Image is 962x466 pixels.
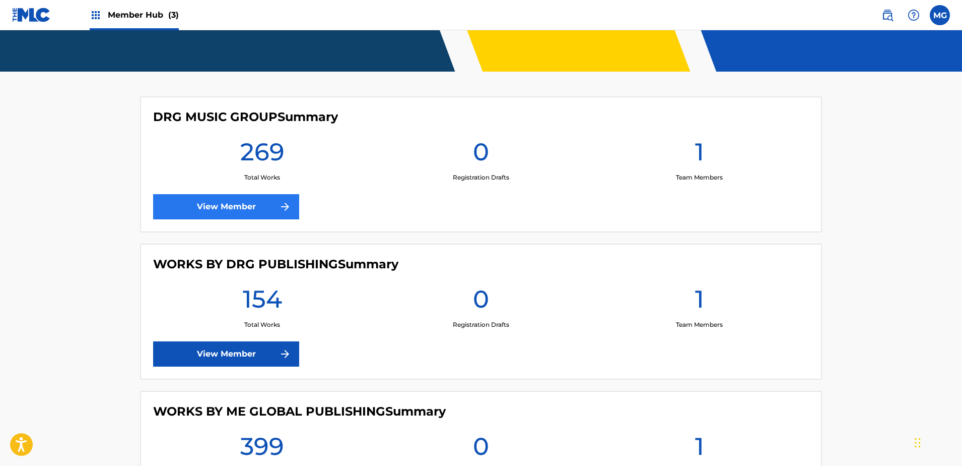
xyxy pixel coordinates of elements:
[877,5,898,25] a: Public Search
[453,320,509,329] p: Registration Drafts
[881,9,894,21] img: search
[244,320,280,329] p: Total Works
[676,320,723,329] p: Team Members
[153,341,299,367] a: View Member
[240,137,285,173] h1: 269
[279,348,291,360] img: f7272a7cc735f4ea7f67.svg
[930,5,950,25] div: User Menu
[912,418,962,466] iframe: Chat Widget
[153,404,446,419] h4: WORKS BY ME GLOBAL PUBLISHING
[279,201,291,213] img: f7272a7cc735f4ea7f67.svg
[153,109,338,125] h4: DRG MUSIC GROUP
[676,173,723,182] p: Team Members
[695,284,704,320] h1: 1
[12,8,51,22] img: MLC Logo
[168,10,179,20] span: (3)
[915,428,921,458] div: Drag
[473,137,489,173] h1: 0
[90,9,102,21] img: Top Rightsholders
[453,173,509,182] p: Registration Drafts
[153,257,398,272] h4: WORKS BY DRG PUBLISHING
[244,173,280,182] p: Total Works
[153,194,299,219] a: View Member
[108,9,179,21] span: Member Hub
[908,9,920,21] img: help
[473,284,489,320] h1: 0
[243,284,282,320] h1: 154
[904,5,924,25] div: Help
[695,137,704,173] h1: 1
